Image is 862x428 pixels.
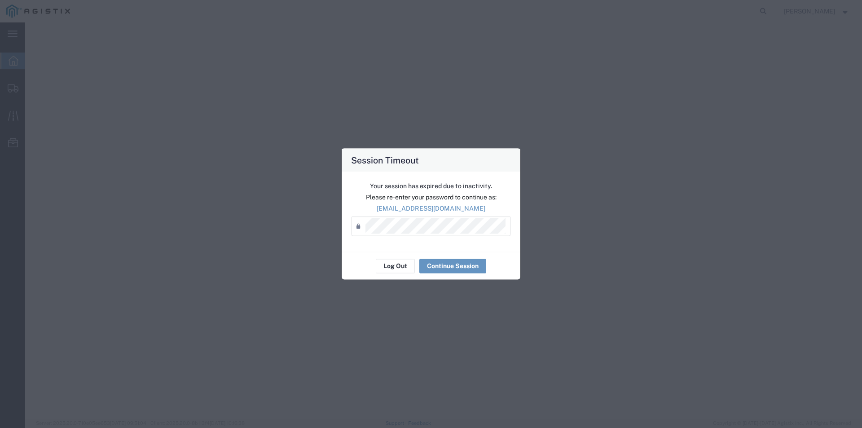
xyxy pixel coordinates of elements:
button: Continue Session [419,259,486,273]
p: Your session has expired due to inactivity. [351,181,511,190]
button: Log Out [376,259,415,273]
h4: Session Timeout [351,153,419,166]
p: [EMAIL_ADDRESS][DOMAIN_NAME] [351,203,511,213]
p: Please re-enter your password to continue as: [351,192,511,202]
